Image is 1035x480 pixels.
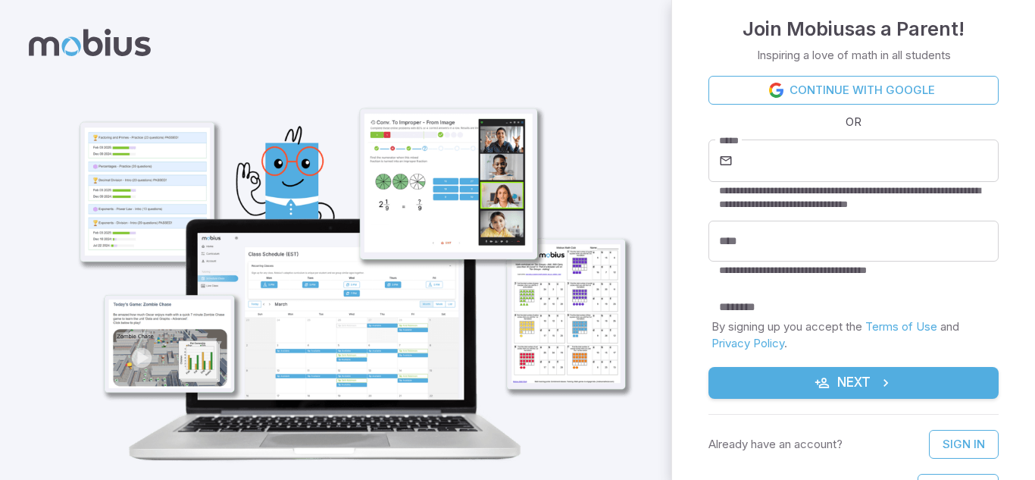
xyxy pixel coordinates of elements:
a: Privacy Policy [711,336,784,350]
a: Continue with Google [708,76,999,105]
button: Next [708,367,999,399]
img: parent_1-illustration [50,42,645,479]
p: By signing up you accept the and . [711,318,996,352]
a: Terms of Use [865,319,937,334]
p: Inspiring a love of math in all students [757,47,951,64]
p: Already have an account? [708,436,843,453]
span: OR [842,114,865,130]
h4: Join Mobius as a Parent ! [743,14,965,44]
a: Sign In [929,430,999,459]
